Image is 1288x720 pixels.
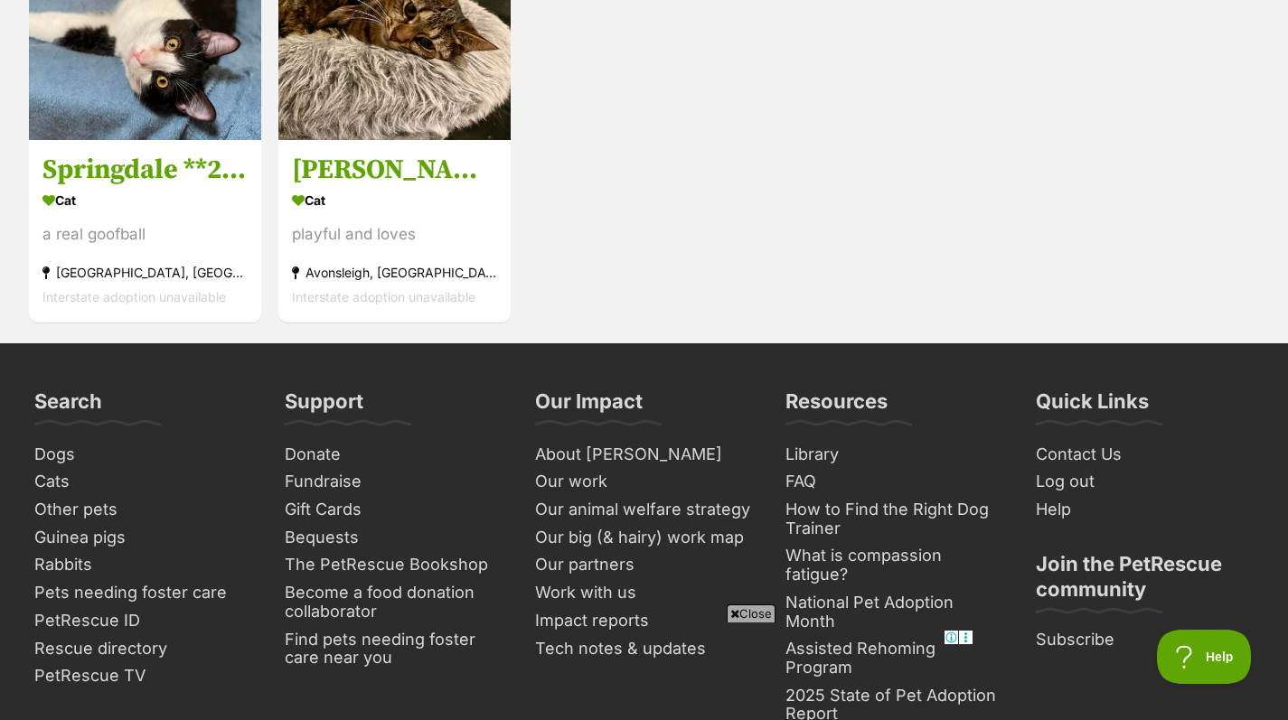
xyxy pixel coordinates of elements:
[277,579,510,625] a: Become a food donation collaborator
[42,290,226,305] span: Interstate adoption unavailable
[1029,626,1261,654] a: Subscribe
[778,542,1011,588] a: What is compassion fatigue?
[285,388,363,425] h3: Support
[535,388,643,425] h3: Our Impact
[528,524,760,552] a: Our big (& hairy) work map
[277,551,510,579] a: The PetRescue Bookshop
[27,662,259,690] a: PetRescue TV
[315,630,973,711] iframe: Advertisement
[277,524,510,552] a: Bequests
[27,441,259,469] a: Dogs
[42,188,248,214] div: Cat
[278,140,511,323] a: [PERSON_NAME] **2nd Chance Cat Rescue** Cat playful and loves Avonsleigh, [GEOGRAPHIC_DATA] Inter...
[42,261,248,285] div: [GEOGRAPHIC_DATA], [GEOGRAPHIC_DATA]
[292,154,497,188] h3: [PERSON_NAME] **2nd Chance Cat Rescue**
[292,188,497,214] div: Cat
[528,496,760,524] a: Our animal welfare strategy
[528,551,760,579] a: Our partners
[292,261,497,285] div: Avonsleigh, [GEOGRAPHIC_DATA]
[27,496,259,524] a: Other pets
[1029,441,1261,469] a: Contact Us
[1036,551,1254,612] h3: Join the PetRescue community
[1029,468,1261,496] a: Log out
[528,579,760,607] a: Work with us
[778,441,1011,469] a: Library
[34,388,102,425] h3: Search
[277,626,510,672] a: Find pets needing foster care near you
[778,468,1011,496] a: FAQ
[277,441,510,469] a: Donate
[528,607,760,635] a: Impact reports
[778,589,1011,635] a: National Pet Adoption Month
[27,551,259,579] a: Rabbits
[785,388,888,425] h3: Resources
[292,290,475,305] span: Interstate adoption unavailable
[727,604,776,622] span: Close
[27,579,259,607] a: Pets needing foster care
[1029,496,1261,524] a: Help
[778,496,1011,542] a: How to Find the Right Dog Trainer
[42,154,248,188] h3: Springdale **2nd Chance Cat Rescue**
[1036,388,1149,425] h3: Quick Links
[27,468,259,496] a: Cats
[29,140,261,323] a: Springdale **2nd Chance Cat Rescue** Cat a real goofball [GEOGRAPHIC_DATA], [GEOGRAPHIC_DATA] Int...
[42,223,248,248] div: a real goofball
[27,524,259,552] a: Guinea pigs
[528,441,760,469] a: About [PERSON_NAME]
[528,468,760,496] a: Our work
[277,496,510,524] a: Gift Cards
[277,468,510,496] a: Fundraise
[27,607,259,635] a: PetRescue ID
[27,635,259,663] a: Rescue directory
[292,223,497,248] div: playful and loves
[1157,630,1252,684] iframe: Help Scout Beacon - Open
